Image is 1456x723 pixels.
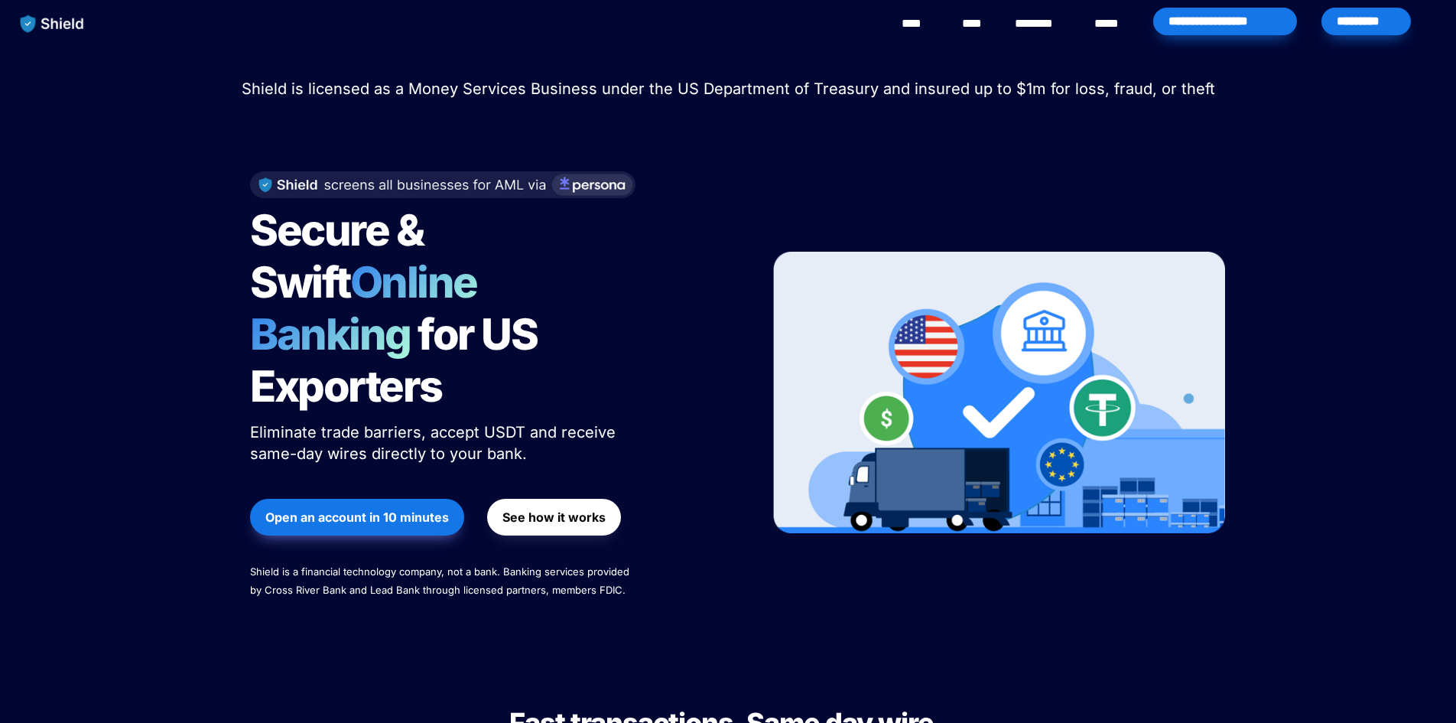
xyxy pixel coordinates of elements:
span: Eliminate trade barriers, accept USDT and receive same-day wires directly to your bank. [250,423,620,463]
img: website logo [13,8,92,40]
button: Open an account in 10 minutes [250,499,464,536]
span: for US Exporters [250,308,544,412]
a: Open an account in 10 minutes [250,491,464,543]
span: Shield is licensed as a Money Services Business under the US Department of Treasury and insured u... [242,80,1215,98]
button: See how it works [487,499,621,536]
span: Shield is a financial technology company, not a bank. Banking services provided by Cross River Ba... [250,565,632,596]
span: Online Banking [250,256,492,360]
strong: Open an account in 10 minutes [265,510,449,525]
span: Secure & Swift [250,204,431,308]
a: See how it works [487,491,621,543]
strong: See how it works [502,510,606,525]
